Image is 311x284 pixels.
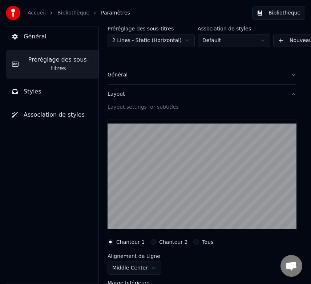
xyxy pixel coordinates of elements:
label: Alignement de Ligne [108,254,161,259]
button: Préréglage des sous-titres [6,50,98,79]
nav: breadcrumb [28,9,130,17]
span: Général [24,32,47,41]
button: Styles [6,82,98,102]
div: Général [108,71,285,79]
label: Association de styles [198,26,270,31]
label: Chanteur 2 [159,239,187,245]
div: Layout settings for subtitles [108,104,296,111]
label: Préréglage des sous-titres [108,26,195,31]
a: Bibliothèque [57,9,89,17]
button: Bibliothèque [252,7,305,20]
button: Général [108,66,296,84]
span: Paramètres [101,9,130,17]
button: Layout [108,85,296,104]
button: Général [6,26,98,47]
a: Accueil [28,9,46,17]
div: Ouvrir le chat [280,255,302,277]
label: Tous [202,239,213,245]
span: Styles [24,87,41,96]
label: Chanteur 1 [116,239,145,245]
img: youka [6,6,20,20]
span: Préréglage des sous-titres [24,55,93,73]
div: Layout [108,91,285,98]
span: Association de styles [24,110,85,119]
button: Association de styles [6,105,98,125]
